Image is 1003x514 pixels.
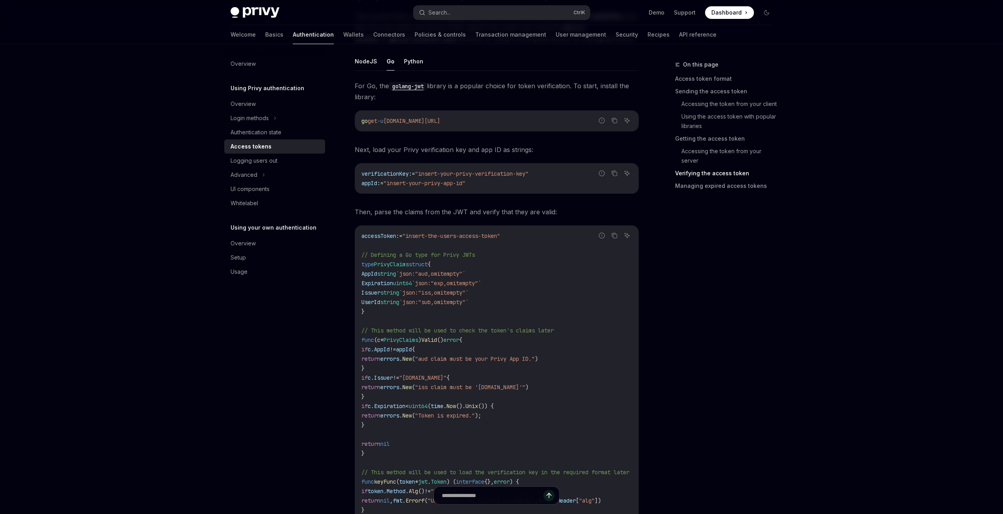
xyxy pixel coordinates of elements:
button: Ask AI [622,230,632,241]
span: uint64 [409,403,428,410]
h5: Using Privy authentication [231,84,304,93]
span: ( [412,412,415,419]
span: (). [456,403,465,410]
span: // This method will be used to load the verification key in the required format later [361,469,629,476]
button: Copy the contents from the code block [609,230,620,241]
a: Sending the access token [675,85,779,98]
span: errors [380,355,399,362]
span: Now [447,403,456,410]
span: != [393,374,399,381]
code: golang-jwt [389,82,427,91]
span: c [368,374,371,381]
a: Recipes [648,25,670,44]
a: Security [616,25,638,44]
span: . [399,384,402,391]
a: Authentication [293,25,334,44]
div: Search... [428,8,450,17]
span: ()) { [478,403,494,410]
a: UI components [224,182,325,196]
div: Advanced [231,170,257,180]
a: Transaction management [475,25,546,44]
span: Unix [465,403,478,410]
span: `json:"iss,omitempty"` [399,289,469,296]
a: Support [674,9,696,17]
span: PrivyClaims [374,261,409,268]
span: PrivyClaims [383,336,418,343]
span: c [368,346,371,353]
span: ) [525,384,528,391]
div: Overview [231,99,256,109]
span: < [406,403,409,410]
span: "aud claim must be your Privy App ID." [415,355,535,362]
span: type [361,261,374,268]
button: Ask AI [622,168,632,178]
span: Expiration [374,403,406,410]
span: Ctrl K [573,9,585,16]
span: For Go, the library is a popular choice for token verification. To start, install the library: [355,80,639,102]
button: Report incorrect code [597,115,607,126]
img: dark logo [231,7,279,18]
span: return [361,384,380,391]
a: Overview [224,97,325,111]
span: New [402,412,412,419]
span: // Defining a Go type for Privy JWTs [361,251,475,258]
span: error [443,336,459,343]
a: Wallets [343,25,364,44]
div: Overview [231,239,256,248]
a: Access token format [675,72,779,85]
span: return [361,440,380,447]
a: Authentication state [224,125,325,139]
div: Logging users out [231,156,277,165]
span: error [494,478,510,485]
span: . [443,403,447,410]
span: if [361,346,368,353]
span: errors [380,412,399,419]
span: On this page [683,60,718,69]
span: ) [418,336,421,343]
span: { [459,336,462,343]
a: User management [556,25,606,44]
span: string [380,299,399,306]
a: Logging users out [224,154,325,168]
span: Then, parse the claims from the JWT and verify that they are valid: [355,206,639,217]
a: Demo [649,9,664,17]
span: UserId [361,299,380,306]
a: Policies & controls [415,25,466,44]
span: := [377,180,383,187]
a: Basics [265,25,283,44]
span: . [428,478,431,485]
span: uint64 [393,280,412,287]
span: verificationKey [361,170,409,177]
a: Overview [224,57,325,71]
span: `json:"exp,omitempty"` [412,280,481,287]
span: errors [380,384,399,391]
span: := [409,170,415,177]
span: ) ( [447,478,456,485]
span: return [361,355,380,362]
span: "Token is expired." [415,412,475,419]
span: . [371,374,374,381]
span: () [437,336,443,343]
a: Welcome [231,25,256,44]
span: Issuer [361,289,380,296]
span: time [431,403,443,410]
div: Login methods [231,113,269,123]
span: Valid [421,336,437,343]
span: c [368,403,371,410]
span: // This method will be used to check the token's claims later [361,327,554,334]
span: "insert-your-privy-app-id" [383,180,465,187]
span: . [399,412,402,419]
span: . [371,403,374,410]
span: token [399,478,415,485]
span: {}, [484,478,494,485]
span: "[DOMAIN_NAME]" [399,374,447,381]
div: Overview [231,59,256,69]
span: } [361,421,365,429]
span: ( [374,336,377,343]
span: . [371,346,374,353]
span: -u [377,117,383,124]
span: appId [396,346,412,353]
span: `json:"aud,omitempty"` [396,270,465,277]
span: ) [535,355,538,362]
a: Usage [224,265,325,279]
